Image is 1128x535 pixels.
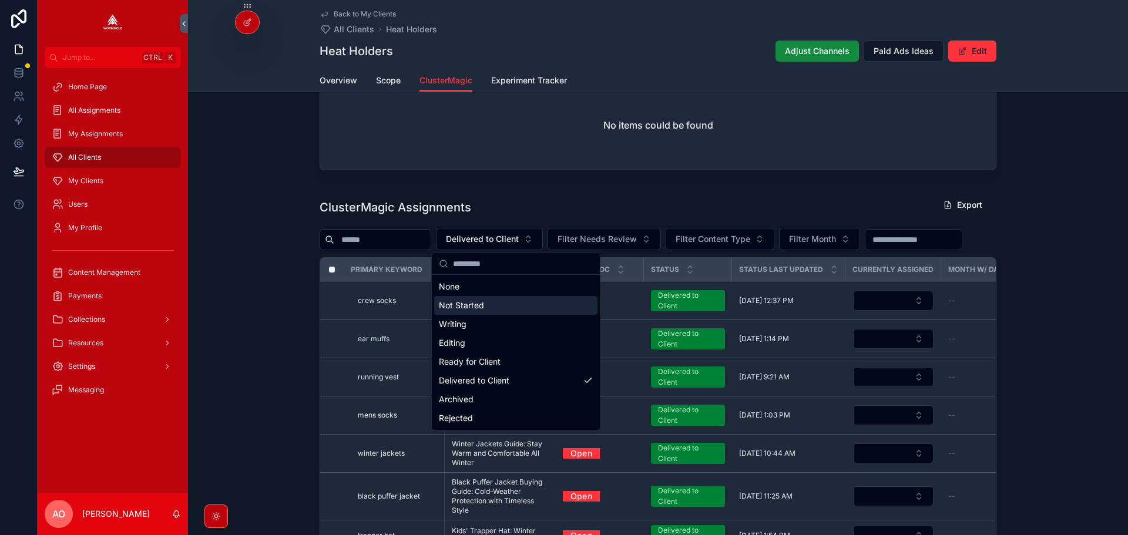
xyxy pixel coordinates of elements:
span: My Clients [68,176,103,186]
a: Content Management [45,262,181,283]
a: [DATE] 10:44 AM [739,449,838,458]
a: Home Page [45,76,181,97]
span: Filter Needs Review [558,233,637,245]
span: AO [52,507,65,521]
span: [DATE] 10:44 AM [739,449,795,458]
div: Rejected [434,409,597,428]
span: Filter Content Type [676,233,750,245]
a: My Profile [45,217,181,238]
span: running vest [358,372,399,382]
a: Winter Jackets Guide: Stay Warm and Comfortable All Winter [452,439,549,467]
span: Status Last Updated [739,265,823,274]
a: Experiment Tracker [491,70,567,93]
a: Open [563,487,600,505]
span: My Profile [68,223,102,233]
span: Filter Month [789,233,836,245]
a: -- [948,410,1027,420]
a: Delivered to Client [651,405,725,426]
span: Settings [68,362,95,371]
a: Select Button [852,486,934,507]
span: -- [948,492,955,501]
a: black puffer jacket [358,492,437,501]
h1: ClusterMagic Assignments [320,199,471,216]
button: Select Button [853,329,934,349]
span: Paid Ads Ideas [874,45,934,57]
a: All Clients [45,147,181,168]
a: All Clients [320,23,374,35]
a: -- [948,372,1027,382]
div: Delivered to Client [658,328,718,349]
span: Jump to... [63,53,137,62]
span: -- [948,334,955,344]
span: My Assignments [68,129,123,139]
a: My Clients [45,170,181,191]
a: Users [45,194,181,215]
h1: Heat Holders [320,43,393,59]
span: All Clients [68,153,101,162]
span: Payments [68,291,102,301]
span: -- [948,372,955,382]
div: Writing [434,315,597,334]
a: winter jackets [358,449,437,458]
span: Home Page [68,82,107,92]
a: Scope [376,70,401,93]
a: Delivered to Client [651,443,725,464]
a: Select Button [852,443,934,464]
a: ClusterMagic [419,70,472,92]
span: Experiment Tracker [491,75,567,86]
span: Delivered to Client [446,233,519,245]
span: ear muffs [358,334,390,344]
a: Delivered to Client [651,290,725,311]
button: Select Button [853,291,934,311]
span: [DATE] 11:25 AM [739,492,793,501]
a: -- [948,334,1027,344]
a: Heat Holders [386,23,437,35]
button: Export [934,194,992,216]
a: Delivered to Client [651,328,725,349]
span: [DATE] 1:14 PM [739,334,789,344]
span: All Clients [334,23,374,35]
a: [DATE] 1:03 PM [739,410,838,420]
a: Select Button [852,328,934,349]
a: [DATE] 9:21 AM [739,372,838,382]
div: Archived [434,390,597,409]
span: Primary Keyword [351,265,422,274]
a: mens socks [358,410,437,420]
a: Select Button [852,405,934,426]
a: Delivered to Client [651,486,725,507]
a: [DATE] 12:37 PM [739,296,838,305]
span: Black Puffer Jacket Buying Guide: Cold-Weather Protection with Timeless Style [452,477,549,515]
span: Scope [376,75,401,86]
button: Adjust Channels [775,41,859,62]
div: Not Started [434,296,597,315]
button: Paid Ads Ideas [864,41,944,62]
span: crew socks [358,296,396,305]
a: Overview [320,70,357,93]
button: Jump to...CtrlK [45,47,181,68]
span: mens socks [358,410,397,420]
a: -- [948,492,1027,501]
span: Month w/ Dates [948,265,1012,274]
a: -- [948,296,1027,305]
span: Adjust Channels [785,45,850,57]
button: Select Button [666,228,774,250]
span: Messaging [68,385,104,395]
h2: No items could be found [603,118,713,132]
a: running vest [358,372,437,382]
div: scrollable content [38,68,188,416]
span: Overview [320,75,357,86]
span: Status [651,265,679,274]
a: Delivered to Client [651,366,725,388]
a: Open [563,491,637,502]
button: Select Button [436,228,543,250]
a: Select Button [852,366,934,388]
span: Ctrl [142,52,163,63]
span: Users [68,200,88,209]
div: Ready for Client [434,352,597,371]
button: Select Button [853,443,934,463]
span: ClusterMagic [419,75,472,86]
a: Resources [45,332,181,354]
a: Back to My Clients [320,9,396,19]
